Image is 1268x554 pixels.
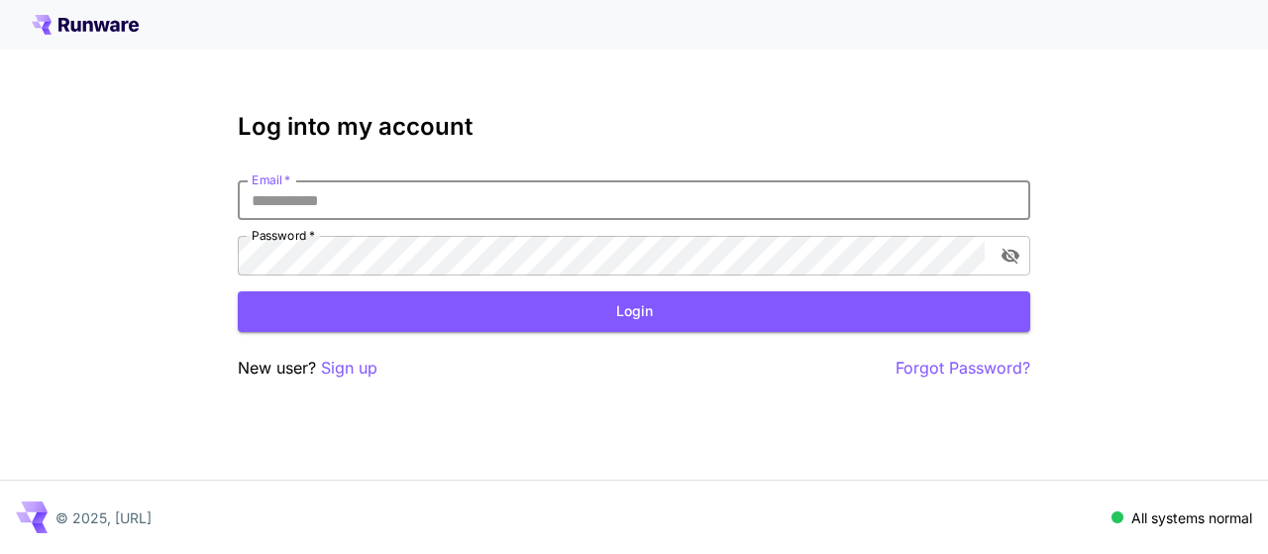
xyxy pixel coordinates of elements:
[238,356,377,381] p: New user?
[252,171,290,188] label: Email
[1131,507,1252,528] p: All systems normal
[896,356,1030,381] button: Forgot Password?
[993,238,1028,274] button: toggle password visibility
[238,113,1030,141] h3: Log into my account
[238,291,1030,332] button: Login
[321,356,377,381] button: Sign up
[252,227,315,244] label: Password
[55,507,152,528] p: © 2025, [URL]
